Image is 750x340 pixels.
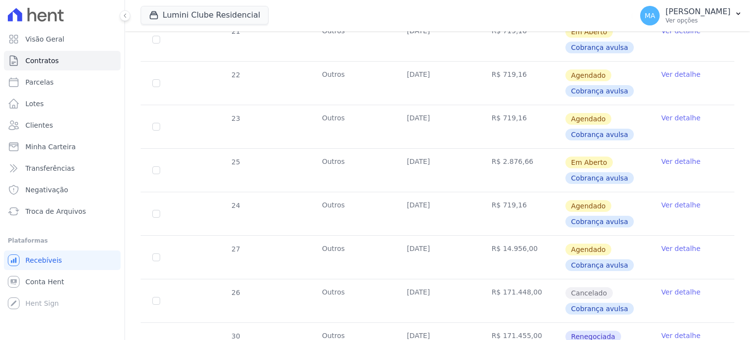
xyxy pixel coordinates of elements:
[4,180,121,200] a: Negativação
[565,200,612,212] span: Agendado
[4,272,121,292] a: Conta Hent
[230,114,240,122] span: 23
[25,206,86,216] span: Troca de Arquivos
[565,303,634,315] span: Cobrança avulsa
[480,105,565,148] td: R$ 719,16
[480,192,565,235] td: R$ 719,16
[152,210,160,218] input: default
[565,42,634,53] span: Cobrança avulsa
[25,56,59,66] span: Contratos
[4,202,121,221] a: Troca de Arquivos
[4,51,121,70] a: Contratos
[565,26,613,38] span: Em Aberto
[565,216,634,227] span: Cobrança avulsa
[661,113,700,123] a: Ver detalhe
[152,253,160,261] input: default
[25,77,54,87] span: Parcelas
[666,7,730,17] p: [PERSON_NAME]
[310,105,395,148] td: Outros
[565,244,612,255] span: Agendado
[230,158,240,166] span: 25
[565,157,613,168] span: Em Aberto
[480,236,565,279] td: R$ 14.956,00
[395,62,480,105] td: [DATE]
[230,71,240,79] span: 22
[480,279,565,322] td: R$ 171.448,00
[141,6,269,24] button: Lumini Clube Residencial
[4,159,121,178] a: Transferências
[230,245,240,253] span: 27
[230,289,240,296] span: 26
[645,12,655,19] span: MA
[4,137,121,157] a: Minha Carteira
[310,279,395,322] td: Outros
[395,236,480,279] td: [DATE]
[25,120,53,130] span: Clientes
[395,279,480,322] td: [DATE]
[661,244,700,253] a: Ver detalhe
[310,62,395,105] td: Outros
[230,332,240,340] span: 30
[395,192,480,235] td: [DATE]
[25,277,64,287] span: Conta Hent
[310,149,395,192] td: Outros
[661,69,700,79] a: Ver detalhe
[25,163,75,173] span: Transferências
[310,18,395,61] td: Outros
[480,149,565,192] td: R$ 2.876,66
[8,235,117,247] div: Plataformas
[395,149,480,192] td: [DATE]
[25,185,68,195] span: Negativação
[565,129,634,140] span: Cobrança avulsa
[25,255,62,265] span: Recebíveis
[4,115,121,135] a: Clientes
[152,123,160,131] input: default
[310,192,395,235] td: Outros
[152,166,160,174] input: default
[666,17,730,24] p: Ver opções
[4,29,121,49] a: Visão Geral
[152,79,160,87] input: default
[4,94,121,113] a: Lotes
[661,200,700,210] a: Ver detalhe
[480,18,565,61] td: R$ 719,16
[4,72,121,92] a: Parcelas
[632,2,750,29] button: MA [PERSON_NAME] Ver opções
[565,259,634,271] span: Cobrança avulsa
[25,34,64,44] span: Visão Geral
[395,18,480,61] td: [DATE]
[152,36,160,44] input: default
[395,105,480,148] td: [DATE]
[310,236,395,279] td: Outros
[565,172,634,184] span: Cobrança avulsa
[152,297,160,305] input: Só é possível selecionar pagamentos em aberto
[565,113,612,125] span: Agendado
[661,157,700,166] a: Ver detalhe
[480,62,565,105] td: R$ 719,16
[25,142,76,152] span: Minha Carteira
[25,99,44,109] span: Lotes
[565,69,612,81] span: Agendado
[565,287,613,299] span: Cancelado
[230,202,240,209] span: 24
[661,287,700,297] a: Ver detalhe
[565,85,634,97] span: Cobrança avulsa
[4,250,121,270] a: Recebíveis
